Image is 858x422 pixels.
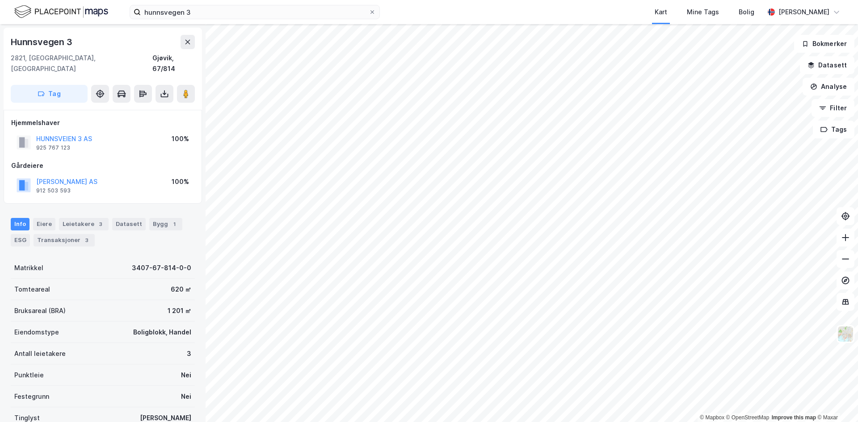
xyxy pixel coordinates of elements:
[170,220,179,229] div: 1
[11,53,152,74] div: 2821, [GEOGRAPHIC_DATA], [GEOGRAPHIC_DATA]
[813,379,858,422] div: Kontrollprogram for chat
[172,134,189,144] div: 100%
[59,218,109,230] div: Leietakere
[739,7,754,17] div: Bolig
[687,7,719,17] div: Mine Tags
[11,117,194,128] div: Hjemmelshaver
[172,176,189,187] div: 100%
[14,284,50,295] div: Tomteareal
[149,218,182,230] div: Bygg
[181,370,191,380] div: Nei
[187,348,191,359] div: 3
[82,236,91,245] div: 3
[133,327,191,338] div: Boligblokk, Handel
[14,370,44,380] div: Punktleie
[813,379,858,422] iframe: Chat Widget
[168,305,191,316] div: 1 201 ㎡
[700,414,724,421] a: Mapbox
[112,218,146,230] div: Datasett
[36,187,71,194] div: 912 503 593
[813,121,854,138] button: Tags
[14,263,43,273] div: Matrikkel
[794,35,854,53] button: Bokmerker
[96,220,105,229] div: 3
[14,305,66,316] div: Bruksareal (BRA)
[803,78,854,96] button: Analyse
[34,234,95,247] div: Transaksjoner
[772,414,816,421] a: Improve this map
[14,391,49,402] div: Festegrunn
[14,327,59,338] div: Eiendomstype
[181,391,191,402] div: Nei
[14,4,108,20] img: logo.f888ab2527a4732fd821a326f86c7f29.svg
[14,348,66,359] div: Antall leietakere
[655,7,667,17] div: Kart
[33,218,55,230] div: Eiere
[837,326,854,343] img: Z
[171,284,191,295] div: 620 ㎡
[132,263,191,273] div: 3407-67-814-0-0
[11,234,30,247] div: ESG
[152,53,195,74] div: Gjøvik, 67/814
[800,56,854,74] button: Datasett
[726,414,770,421] a: OpenStreetMap
[812,99,854,117] button: Filter
[141,5,369,19] input: Søk på adresse, matrikkel, gårdeiere, leietakere eller personer
[778,7,829,17] div: [PERSON_NAME]
[11,35,74,49] div: Hunnsvegen 3
[11,85,88,103] button: Tag
[36,144,70,151] div: 925 767 123
[11,218,29,230] div: Info
[11,160,194,171] div: Gårdeiere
